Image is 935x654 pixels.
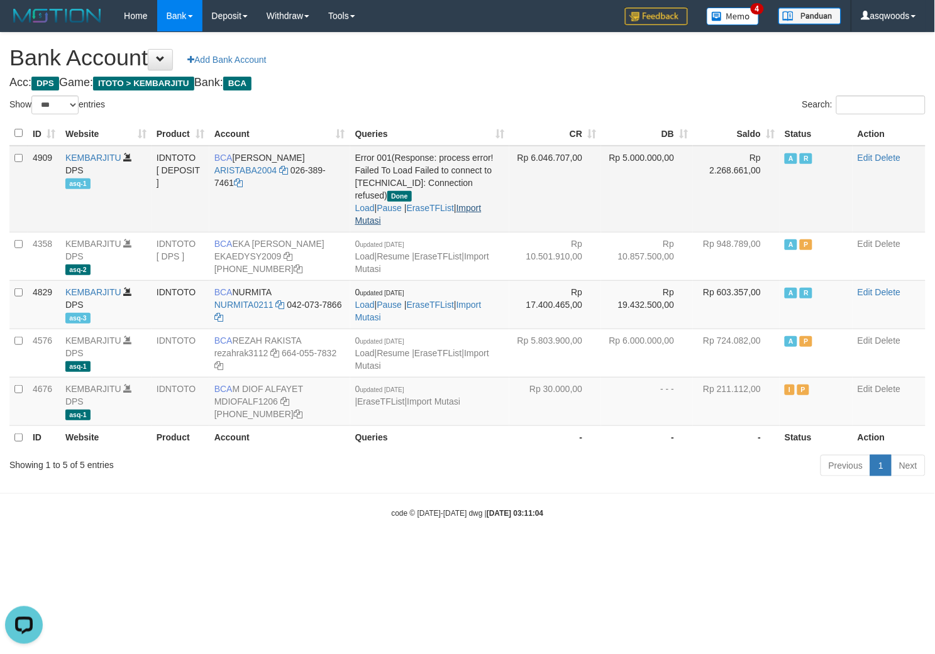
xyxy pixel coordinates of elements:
[858,153,873,163] a: Edit
[234,178,243,188] a: Copy 0263897461 to clipboard
[377,251,409,261] a: Resume
[65,178,91,189] span: asq-1
[800,153,812,164] span: Running
[279,165,288,175] a: Copy ARISTABA2004 to clipboard
[93,77,194,90] span: ITOTO > KEMBARJITU
[65,264,91,275] span: asq-2
[152,232,209,280] td: IDNTOTO [ DPS ]
[60,280,152,329] td: DPS
[360,290,404,297] span: updated [DATE]
[355,348,489,371] a: Import Mutasi
[214,335,233,346] span: BCA
[31,77,59,90] span: DPS
[355,239,489,274] span: | | |
[836,95,926,114] input: Search:
[414,251,462,261] a: EraseTFList
[214,300,274,310] a: NURMITA0211
[209,280,350,329] td: NURMITA 042-073-7866
[509,280,601,329] td: Rp 17.400.465,00
[209,232,350,280] td: EKA [PERSON_NAME] [PHONE_NUMBER]
[875,287,900,297] a: Delete
[858,239,873,249] a: Edit
[5,5,43,43] button: Open LiveChat chat widget
[65,361,91,372] span: asq-1
[209,121,350,146] th: Account: activate to sort column ascending
[509,425,601,449] th: -
[355,384,461,406] span: | |
[31,95,79,114] select: Showentries
[407,300,454,310] a: EraseTFList
[797,384,810,395] span: Paused
[152,329,209,377] td: IDNTOTO
[601,146,693,232] td: Rp 5.000.000,00
[625,8,688,25] img: Feedback.jpg
[284,251,292,261] a: Copy EKAEDYSY2009 to clipboard
[65,287,121,297] a: KEMBARJITU
[152,146,209,232] td: IDNTOTO [ DEPOSIT ]
[509,377,601,425] td: Rp 30.000,00
[9,454,380,471] div: Showing 1 to 5 of 5 entries
[60,329,152,377] td: DPS
[9,95,105,114] label: Show entries
[28,232,60,280] td: 4358
[294,264,302,274] a: Copy 7865564490 to clipboard
[800,239,812,250] span: Paused
[355,251,489,274] a: Import Mutasi
[28,146,60,232] td: 4909
[601,280,693,329] td: Rp 19.432.500,00
[693,329,780,377] td: Rp 724.082,00
[355,203,375,213] a: Load
[152,280,209,329] td: IDNTOTO
[209,377,350,425] td: M DIOF ALFAYET [PHONE_NUMBER]
[355,203,482,226] a: Import Mutasi
[276,300,285,310] a: Copy NURMITA0211 to clipboard
[355,384,404,394] span: 0
[214,239,233,249] span: BCA
[65,335,121,346] a: KEMBARJITU
[802,95,926,114] label: Search:
[65,410,91,420] span: asq-1
[392,509,544,518] small: code © [DATE]-[DATE] dwg |
[487,509,543,518] strong: [DATE] 03:11:04
[693,121,780,146] th: Saldo: activate to sort column ascending
[509,232,601,280] td: Rp 10.501.910,00
[785,288,797,298] span: Active
[60,146,152,232] td: DPS
[601,425,693,449] th: -
[214,384,233,394] span: BCA
[707,8,760,25] img: Button%20Memo.svg
[355,348,375,358] a: Load
[214,361,223,371] a: Copy 6640557832 to clipboard
[377,348,409,358] a: Resume
[9,45,926,70] h1: Bank Account
[65,313,91,324] span: asq-3
[875,153,900,163] a: Delete
[60,377,152,425] td: DPS
[355,239,404,249] span: 0
[751,3,764,14] span: 4
[407,203,454,213] a: EraseTFList
[377,300,402,310] a: Pause
[509,146,601,232] td: Rp 6.046.707,00
[9,77,926,89] h4: Acc: Game: Bank:
[360,338,404,345] span: updated [DATE]
[601,377,693,425] td: - - -
[65,239,121,249] a: KEMBARJITU
[9,6,105,25] img: MOTION_logo.png
[853,121,926,146] th: Action
[350,425,510,449] th: Queries
[785,153,797,164] span: Active
[214,312,223,322] a: Copy 0420737866 to clipboard
[355,153,494,226] span: | | |
[360,241,404,248] span: updated [DATE]
[693,280,780,329] td: Rp 603.357,00
[152,377,209,425] td: IDNTOTO
[65,384,121,394] a: KEMBARJITU
[152,425,209,449] th: Product
[693,425,780,449] th: -
[355,335,404,346] span: 0
[280,396,289,406] a: Copy MDIOFALF1206 to clipboard
[355,300,375,310] a: Load
[357,396,404,406] a: EraseTFList
[60,121,152,146] th: Website: activate to sort column ascending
